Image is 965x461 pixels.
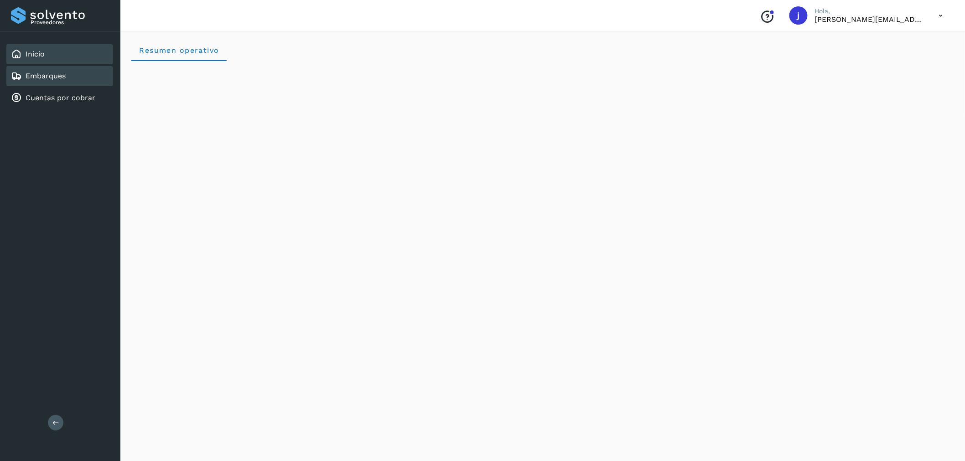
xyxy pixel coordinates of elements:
[26,50,45,58] a: Inicio
[6,66,113,86] div: Embarques
[6,44,113,64] div: Inicio
[6,88,113,108] div: Cuentas por cobrar
[26,93,95,102] a: Cuentas por cobrar
[815,15,924,24] p: javier@rfllogistics.com.mx
[139,46,219,55] span: Resumen operativo
[815,7,924,15] p: Hola,
[31,19,109,26] p: Proveedores
[26,72,66,80] a: Embarques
